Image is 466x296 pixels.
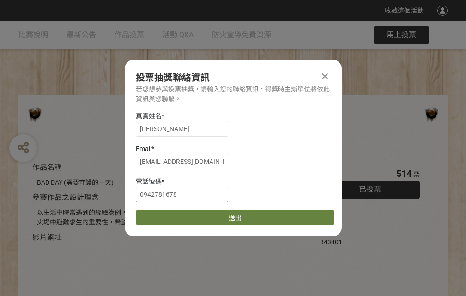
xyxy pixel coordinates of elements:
span: 已投票 [359,185,381,193]
span: 馬上投票 [387,30,416,39]
span: 最新公告 [67,30,96,39]
a: 活動 Q&A [163,21,194,49]
span: 作品投票 [115,30,144,39]
span: 收藏這個活動 [385,7,424,14]
span: 防火宣導免費資源 [212,30,271,39]
div: 投票抽獎聯絡資訊 [136,71,331,85]
button: 送出 [136,210,334,225]
span: 真實姓名 [136,112,162,120]
a: 最新公告 [67,21,96,49]
span: 比賽說明 [18,30,48,39]
a: 比賽說明 [18,21,48,49]
div: BAD DAY (需要守護的一天) [37,178,292,187]
span: 作品名稱 [32,163,62,172]
a: 防火宣導免費資源 [212,21,271,49]
div: 以生活中時常遇到的經驗為例，透過對比的方式宣傳住宅用火災警報器、家庭逃生計畫及火場中避難求生的重要性，希望透過趣味的短影音讓更多人認識到更多的防火觀念。 [37,208,292,227]
div: 若您想參與投票抽獎，請輸入您的聯絡資訊，得獎時主辦單位將依此資訊與您聯繫。 [136,85,331,104]
button: 馬上投票 [374,26,429,44]
span: 參賽作品之設計理念 [32,193,99,202]
span: 電話號碼 [136,178,162,185]
span: Email [136,145,151,152]
iframe: Facebook Share [345,228,391,237]
a: 作品投票 [115,21,144,49]
span: 影片網址 [32,233,62,242]
span: 514 [396,168,412,179]
span: 活動 Q&A [163,30,194,39]
span: 票 [413,171,420,178]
